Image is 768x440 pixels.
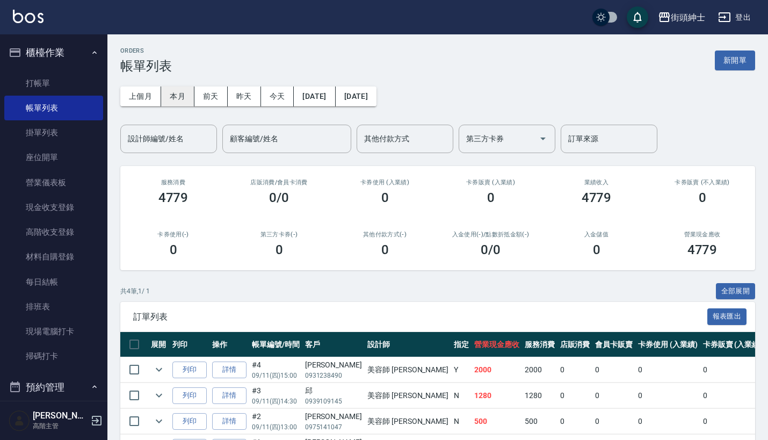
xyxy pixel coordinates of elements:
td: 2000 [522,357,557,383]
td: #3 [249,383,302,408]
h3: 0 [381,190,389,205]
button: save [627,6,648,28]
div: [PERSON_NAME] [305,359,362,371]
h2: ORDERS [120,47,172,54]
a: 新開單 [715,55,755,65]
p: 0931238490 [305,371,362,380]
a: 詳情 [212,387,247,404]
a: 座位開單 [4,145,103,170]
td: 美容師 [PERSON_NAME] [365,357,451,383]
img: Logo [13,10,44,23]
img: Person [9,410,30,431]
h3: 0 [381,242,389,257]
a: 材料自購登錄 [4,244,103,269]
p: 09/11 (四) 13:00 [252,422,300,432]
h2: 營業現金應收 [662,231,742,238]
button: 前天 [194,86,228,106]
td: 0 [700,409,765,434]
button: 昨天 [228,86,261,106]
button: [DATE] [294,86,335,106]
th: 操作 [209,332,249,357]
button: 本月 [161,86,194,106]
h2: 其他付款方式(-) [345,231,425,238]
h2: 卡券使用 (入業績) [345,179,425,186]
td: 0 [557,357,593,383]
button: 預約管理 [4,373,103,401]
h3: 4779 [582,190,612,205]
button: 全部展開 [716,283,756,300]
span: 訂單列表 [133,312,707,322]
button: [DATE] [336,86,376,106]
a: 帳單列表 [4,96,103,120]
td: 0 [635,409,700,434]
th: 服務消費 [522,332,557,357]
th: 展開 [148,332,170,357]
th: 客戶 [302,332,365,357]
button: 報表匯出 [707,308,747,325]
td: 0 [635,383,700,408]
h3: 4779 [687,242,718,257]
h3: 0 [487,190,495,205]
button: expand row [151,413,167,429]
h3: 0 /0 [481,242,501,257]
a: 營業儀表板 [4,170,103,195]
h2: 入金儲值 [556,231,636,238]
button: 登出 [714,8,755,27]
button: 列印 [172,362,207,378]
h2: 卡券販賣 (入業績) [451,179,531,186]
button: 上個月 [120,86,161,106]
h3: 0 [276,242,283,257]
td: #4 [249,357,302,383]
a: 現金收支登錄 [4,195,103,220]
td: 0 [700,357,765,383]
th: 設計師 [365,332,451,357]
td: 2000 [472,357,522,383]
a: 現場電腦打卡 [4,319,103,344]
a: 詳情 [212,413,247,430]
button: 今天 [261,86,294,106]
th: 列印 [170,332,209,357]
td: N [451,409,472,434]
th: 帳單編號/時間 [249,332,302,357]
button: expand row [151,387,167,403]
td: Y [451,357,472,383]
td: 0 [592,409,635,434]
button: 櫃檯作業 [4,39,103,67]
td: 1280 [522,383,557,408]
td: 0 [592,357,635,383]
button: 街頭紳士 [654,6,709,28]
td: 0 [635,357,700,383]
h3: 0 [593,242,600,257]
h2: 入金使用(-) /點數折抵金額(-) [451,231,531,238]
td: 1280 [472,383,522,408]
a: 高階收支登錄 [4,220,103,244]
h2: 卡券使用(-) [133,231,213,238]
a: 詳情 [212,362,247,378]
p: 09/11 (四) 14:30 [252,396,300,406]
a: 打帳單 [4,71,103,96]
div: 邱 [305,385,362,396]
td: 美容師 [PERSON_NAME] [365,383,451,408]
a: 掃碼打卡 [4,344,103,369]
h2: 店販消費 /會員卡消費 [239,179,319,186]
h3: 4779 [158,190,189,205]
th: 指定 [451,332,472,357]
button: Open [534,130,552,147]
td: 0 [557,409,593,434]
td: 0 [557,383,593,408]
th: 會員卡販賣 [592,332,635,357]
p: 0975141047 [305,422,362,432]
h2: 卡券販賣 (不入業績) [662,179,742,186]
th: 店販消費 [557,332,593,357]
button: expand row [151,362,167,378]
td: #2 [249,409,302,434]
th: 營業現金應收 [472,332,522,357]
div: [PERSON_NAME] [305,411,362,422]
a: 排班表 [4,294,103,319]
p: 高階主管 [33,421,88,431]
h3: 0 [699,190,706,205]
a: 報表匯出 [707,311,747,321]
button: 列印 [172,387,207,404]
p: 09/11 (四) 15:00 [252,371,300,380]
button: 列印 [172,413,207,430]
